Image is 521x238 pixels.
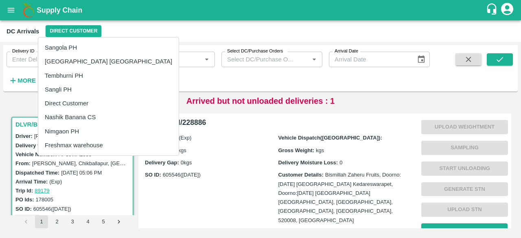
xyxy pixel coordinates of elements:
li: [GEOGRAPHIC_DATA] [GEOGRAPHIC_DATA] [38,55,179,68]
li: Nashik Banana CS [38,110,179,124]
li: Sangola PH [38,41,179,55]
li: Direct Customer [38,96,179,110]
li: Sangli PH [38,83,179,96]
li: Nimgaon PH [38,124,179,138]
li: Freshmax warehouse [38,138,179,152]
li: Tembhurni PH [38,69,179,83]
